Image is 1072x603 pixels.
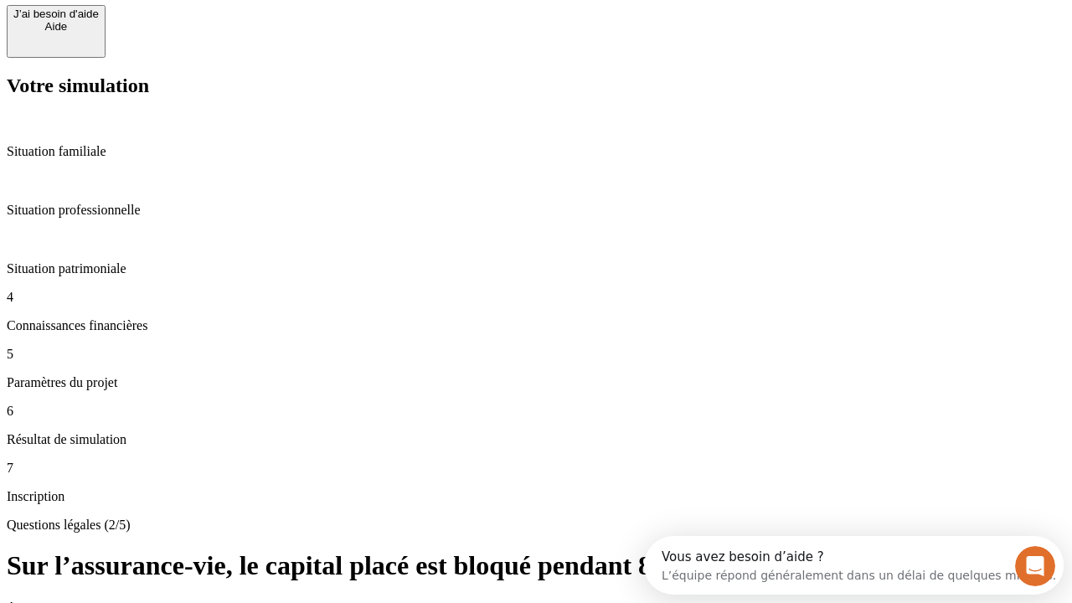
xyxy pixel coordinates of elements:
p: Connaissances financières [7,318,1065,333]
div: J’ai besoin d'aide [13,8,99,20]
p: Situation patrimoniale [7,261,1065,276]
button: J’ai besoin d'aideAide [7,5,106,58]
p: 6 [7,404,1065,419]
div: Aide [13,20,99,33]
iframe: Intercom live chat [1015,546,1055,586]
p: Situation professionnelle [7,203,1065,218]
div: Vous avez besoin d’aide ? [18,14,412,28]
h2: Votre simulation [7,75,1065,97]
div: Ouvrir le Messenger Intercom [7,7,461,53]
p: Inscription [7,489,1065,504]
p: 7 [7,461,1065,476]
div: L’équipe répond généralement dans un délai de quelques minutes. [18,28,412,45]
p: Résultat de simulation [7,432,1065,447]
p: 5 [7,347,1065,362]
p: Situation familiale [7,144,1065,159]
p: Paramètres du projet [7,375,1065,390]
p: 4 [7,290,1065,305]
h1: Sur l’assurance-vie, le capital placé est bloqué pendant 8 ans ? [7,550,1065,581]
p: Questions légales (2/5) [7,518,1065,533]
iframe: Intercom live chat discovery launcher [644,536,1064,595]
